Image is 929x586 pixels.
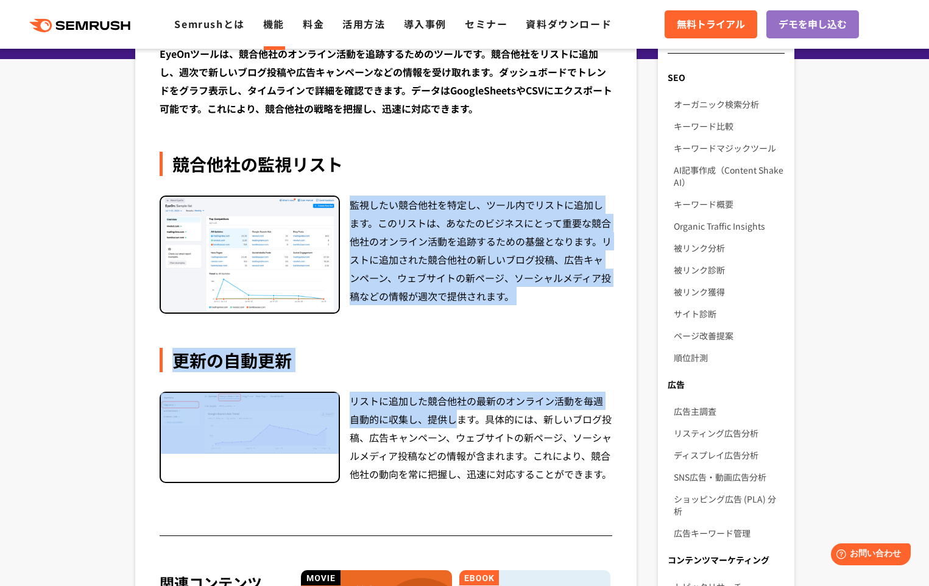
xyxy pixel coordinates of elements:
a: セミナー [465,16,507,31]
a: ページ改善提案 [674,325,784,347]
a: リスティング広告分析 [674,422,784,444]
span: 無料トライアル [677,16,745,32]
a: 被リンク診断 [674,259,784,281]
a: Organic Traffic Insights [674,215,784,237]
a: キーワード比較 [674,115,784,137]
a: 被リンク獲得 [674,281,784,303]
div: SEO [658,66,794,88]
a: 機能 [263,16,284,31]
a: AI記事作成（Content Shake AI） [674,159,784,193]
a: Semrushとは [174,16,244,31]
span: デモを申し込む [779,16,847,32]
div: EyeOnツールは、競合他社のオンライン活動を追跡するためのツールです。競合他社をリストに追加し、週次で新しいブログ投稿や広告キャンペーンなどの情報を受け取れます。ダッシュボードでトレンドをグラ... [160,44,613,118]
a: 無料トライアル [665,10,757,38]
div: 広告 [658,373,794,395]
a: 資料ダウンロード [526,16,612,31]
a: 被リンク分析 [674,237,784,259]
a: 広告主調査 [674,400,784,422]
div: リストに追加した競合他社の最新のオンライン活動を毎週自動的に収集し、提供します。具体的には、新しいブログ投稿、広告キャンペーン、ウェブサイトの新ページ、ソーシャルメディア投稿などの情報が含まれま... [350,392,613,483]
div: 監視したい競合他社を特定し、ツール内でリストに追加します。このリストは、あなたのビジネスにとって重要な競合他社のオンライン活動を追跡するための基盤となります。リストに追加された競合他社の新しいブ... [350,196,613,314]
img: 更新の自動更新 [161,393,339,454]
a: キーワードマジックツール [674,137,784,159]
a: 順位計測 [674,347,784,369]
a: 広告キーワード管理 [674,522,784,544]
a: ショッピング広告 (PLA) 分析 [674,488,784,522]
a: サイト診断 [674,303,784,325]
a: 導入事例 [404,16,447,31]
iframe: Help widget launcher [821,538,916,573]
div: 更新の自動更新 [160,348,613,372]
a: オーガニック検索分析 [674,93,784,115]
a: 料金 [303,16,324,31]
a: SNS広告・動画広告分析 [674,466,784,488]
a: キーワード概要 [674,193,784,215]
img: 競合他社の監視リスト [161,197,339,312]
div: コンテンツマーケティング [658,549,794,571]
a: デモを申し込む [766,10,859,38]
a: ディスプレイ広告分析 [674,444,784,466]
div: 競合他社の監視リスト [160,152,613,176]
a: 活用方法 [342,16,385,31]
